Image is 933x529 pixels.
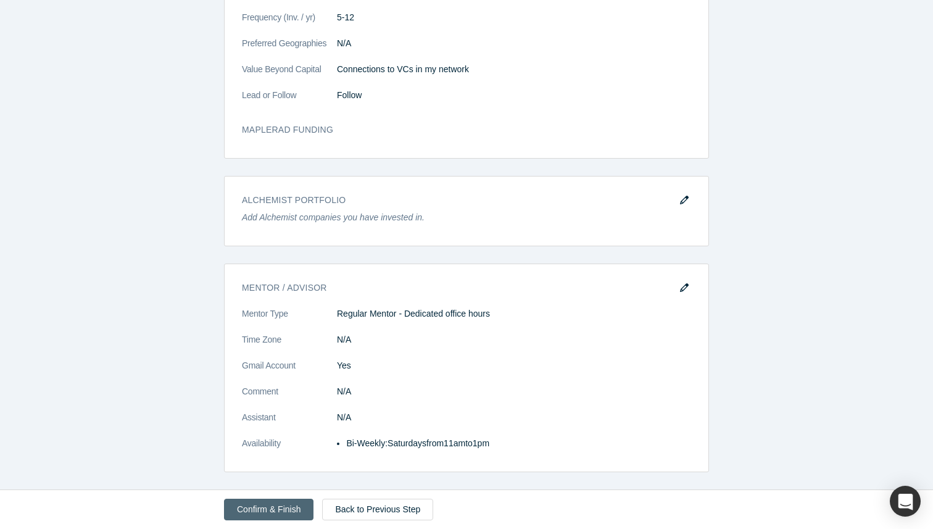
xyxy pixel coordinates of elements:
[242,281,674,294] h3: Mentor / Advisor
[242,11,337,37] dt: Frequency (Inv. / yr)
[337,63,691,76] p: Connections to VCs in my network
[242,37,337,63] dt: Preferred Geographies
[337,411,691,424] dd: N/A
[242,385,337,411] dt: Comment
[322,499,433,520] a: Back to Previous Step
[242,194,674,207] h3: Alchemist Portfolio
[242,359,337,385] dt: Gmail Account
[242,123,674,136] h3: Maplerad funding
[242,333,337,359] dt: Time Zone
[346,437,691,450] li: Bi-Weekly: Saturdays from 11am to 1pm
[337,37,691,50] dd: N/A
[337,89,691,102] dd: Follow
[337,307,691,320] dd: Regular Mentor - Dedicated office hours
[337,333,691,346] dd: N/A
[242,89,337,115] dt: Lead or Follow
[337,385,691,398] dd: N/A
[242,307,337,333] dt: Mentor Type
[242,63,337,89] dt: Value Beyond Capital
[337,11,691,24] dd: 5-12
[242,411,337,437] dt: Assistant
[242,437,337,463] dt: Availability
[242,211,691,224] p: Add Alchemist companies you have invested in.
[224,499,313,520] button: Confirm & Finish
[337,359,691,372] dd: Yes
